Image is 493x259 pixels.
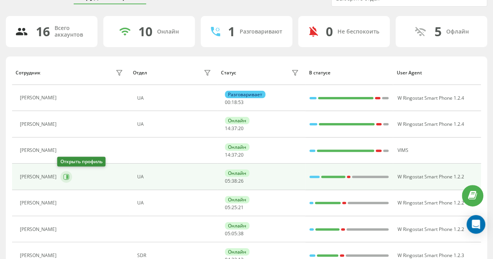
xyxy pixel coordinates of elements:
[137,174,213,180] div: UA
[20,95,58,100] div: [PERSON_NAME]
[57,157,106,167] div: Открыть профиль
[137,200,213,206] div: UA
[20,200,58,206] div: [PERSON_NAME]
[137,95,213,101] div: UA
[435,24,442,39] div: 5
[137,253,213,258] div: SDR
[231,125,237,132] span: 37
[397,252,464,259] span: W Ringostat Smart Phone 1.2.3
[397,147,408,153] span: VIMS
[137,122,213,127] div: UA
[238,125,244,132] span: 20
[225,178,230,184] span: 05
[231,230,237,237] span: 05
[225,178,244,184] div: : :
[138,24,152,39] div: 10
[231,178,237,184] span: 38
[225,100,244,105] div: : :
[20,148,58,153] div: [PERSON_NAME]
[397,173,464,180] span: W Ringostat Smart Phone 1.2.2
[397,121,464,127] span: W Ringostat Smart Phone 1.2.4
[225,248,249,255] div: Онлайн
[446,28,469,35] div: Офлайн
[238,99,244,106] span: 53
[238,152,244,158] span: 20
[309,70,389,76] div: В статусе
[238,178,244,184] span: 26
[20,253,58,258] div: [PERSON_NAME]
[225,196,249,203] div: Онлайн
[225,126,244,131] div: : :
[225,117,249,124] div: Онлайн
[221,70,236,76] div: Статус
[20,122,58,127] div: [PERSON_NAME]
[225,230,230,237] span: 05
[466,215,485,234] div: Open Intercom Messenger
[238,204,244,211] span: 21
[240,28,282,35] div: Разговаривают
[20,174,58,180] div: [PERSON_NAME]
[231,152,237,158] span: 37
[225,204,230,211] span: 05
[225,99,230,106] span: 00
[225,231,244,236] div: : :
[397,70,477,76] div: User Agent
[133,70,147,76] div: Отдел
[16,70,41,76] div: Сотрудник
[225,152,244,158] div: : :
[397,95,464,101] span: W Ringostat Smart Phone 1.2.4
[397,199,464,206] span: W Ringostat Smart Phone 1.2.2
[20,227,58,232] div: [PERSON_NAME]
[55,25,88,38] div: Всего аккаунтов
[231,99,237,106] span: 18
[326,24,333,39] div: 0
[225,125,230,132] span: 14
[225,205,244,210] div: : :
[157,28,179,35] div: Онлайн
[338,28,379,35] div: Не беспокоить
[397,226,464,233] span: W Ringostat Smart Phone 1.2.2
[225,169,249,177] div: Онлайн
[225,91,265,98] div: Разговаривает
[36,24,50,39] div: 16
[225,152,230,158] span: 14
[225,222,249,229] div: Онлайн
[228,24,235,39] div: 1
[225,143,249,151] div: Онлайн
[231,204,237,211] span: 25
[238,230,244,237] span: 38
